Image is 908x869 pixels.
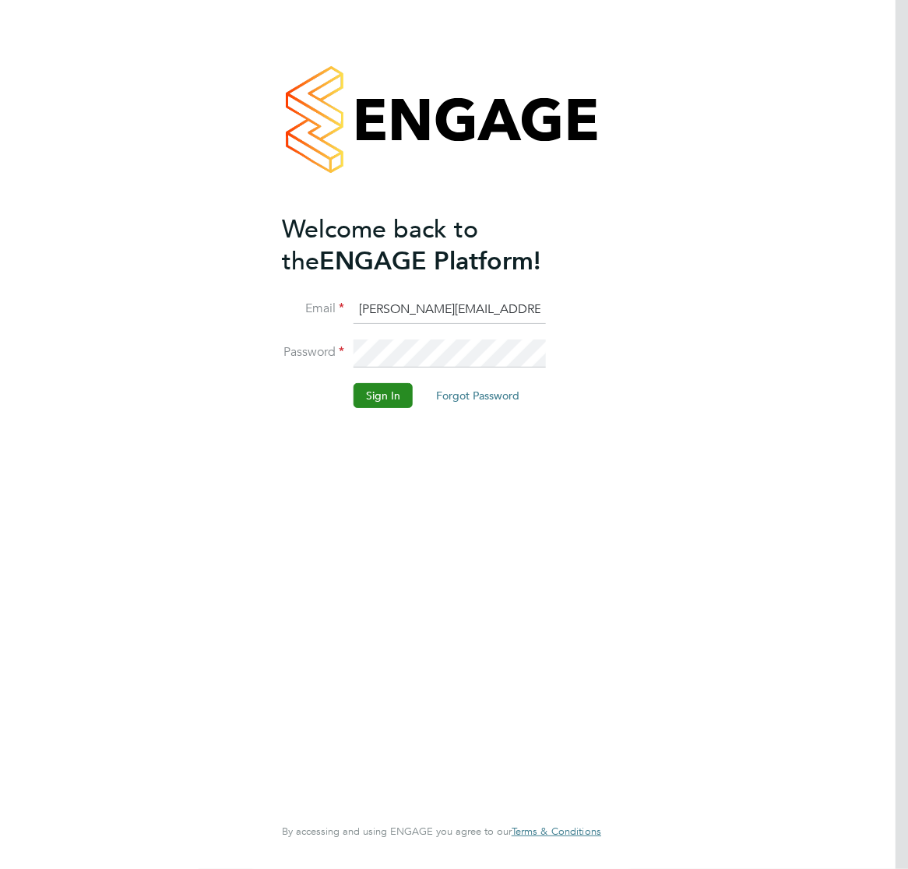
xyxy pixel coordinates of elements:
[424,383,532,408] button: Forgot Password
[512,825,601,838] span: Terms & Conditions
[282,344,344,361] label: Password
[354,296,546,324] input: Enter your work email...
[282,301,344,317] label: Email
[354,383,413,408] button: Sign In
[512,825,601,838] a: Terms & Conditions
[282,213,586,277] h2: ENGAGE Platform!
[282,214,478,276] span: Welcome back to the
[282,825,601,838] span: By accessing and using ENGAGE you agree to our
